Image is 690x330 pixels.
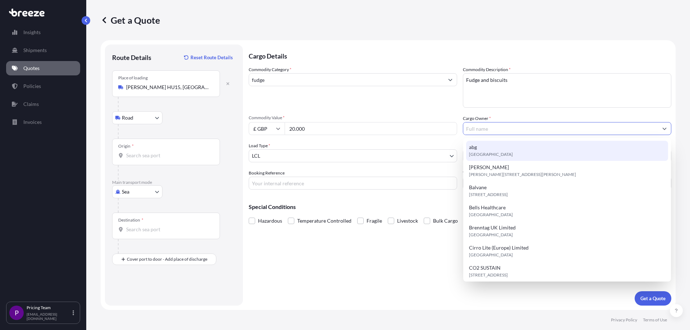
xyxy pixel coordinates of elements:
span: [GEOGRAPHIC_DATA] [469,251,513,259]
span: Cover port to door - Add place of discharge [127,256,207,263]
span: Commodity Value [249,115,457,121]
span: [PERSON_NAME][STREET_ADDRESS][PERSON_NAME] [469,171,576,178]
p: Terms of Use [643,317,667,323]
span: Bells Healthcare [469,204,506,211]
span: Livestock [397,215,418,226]
span: Brenntag UK Limited [469,224,516,231]
span: [STREET_ADDRESS] [469,191,508,198]
p: Reset Route Details [190,54,233,61]
span: abg [469,144,477,151]
p: Pricing Team [27,305,71,311]
input: Origin [126,152,211,159]
label: Commodity Category [249,66,291,73]
span: Hazardous [258,215,282,226]
span: [STREET_ADDRESS] [469,271,508,279]
input: Type amount [285,122,457,135]
p: Get a Quote [640,295,666,302]
span: CO2 SUSTAIN [469,264,501,271]
p: Cargo Details [249,45,671,66]
span: Freight Cost [463,142,671,148]
span: Load Type [249,142,270,149]
input: Your internal reference [249,177,457,190]
span: [GEOGRAPHIC_DATA] [469,151,513,158]
button: Show suggestions [444,73,457,86]
input: Full name [463,122,658,135]
input: Enter name [463,177,671,190]
input: Select a commodity type [249,73,444,86]
label: Booking Reference [249,169,285,177]
span: Road [122,114,133,121]
span: LCL [252,152,260,159]
span: P [15,309,19,316]
span: Cirro Lite (Europe) Limited [469,244,529,251]
input: Place of loading [126,84,211,91]
button: Select transport [112,185,162,198]
span: Fragile [367,215,382,226]
span: Bulk Cargo [433,215,458,226]
p: Main transport mode [112,180,236,185]
button: Select transport [112,111,162,124]
span: [GEOGRAPHIC_DATA] [469,231,513,238]
p: Shipments [23,47,47,54]
label: Vessel Name [463,169,486,177]
p: [EMAIL_ADDRESS][DOMAIN_NAME] [27,312,71,321]
p: Invoices [23,118,42,126]
p: Insights [23,29,41,36]
label: Commodity Description [463,66,511,73]
p: Claims [23,101,39,108]
span: Balvane [469,184,487,191]
label: Cargo Owner [463,115,491,122]
div: Origin [118,143,134,149]
div: Destination [118,217,143,223]
p: Privacy Policy [611,317,637,323]
span: Sea [122,188,129,195]
input: Destination [126,226,211,233]
p: Quotes [23,65,40,72]
p: Get a Quote [101,14,160,26]
div: Place of loading [118,75,148,81]
p: Route Details [112,53,151,62]
p: Policies [23,83,41,90]
button: Show suggestions [658,122,671,135]
span: [PERSON_NAME] [469,164,509,171]
p: Special Conditions [249,204,671,210]
span: Temperature Controlled [297,215,351,226]
span: [GEOGRAPHIC_DATA] [469,211,513,218]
